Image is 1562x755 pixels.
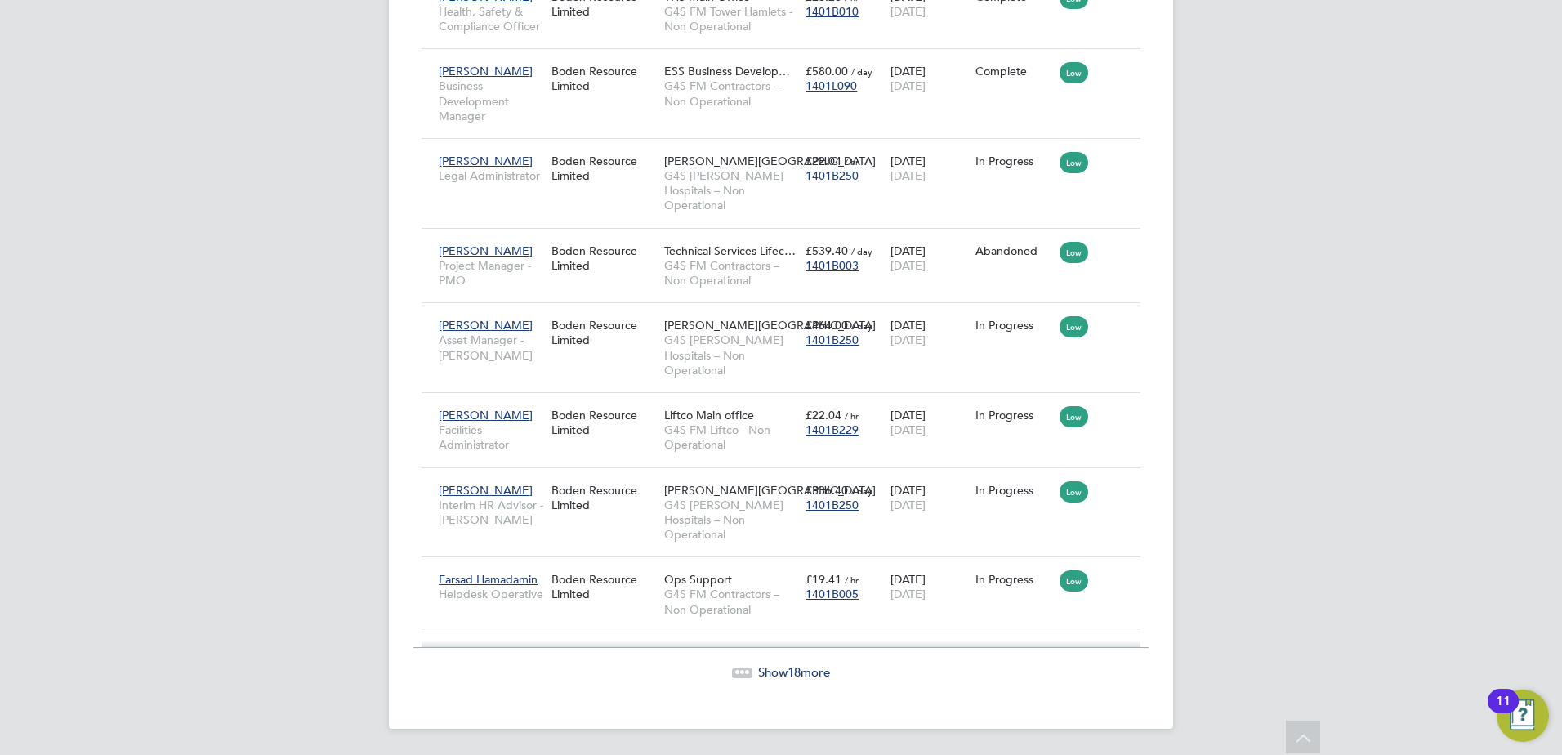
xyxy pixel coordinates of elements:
span: Low [1060,316,1088,337]
span: 1401B250 [806,498,859,512]
span: G4S [PERSON_NAME] Hospitals – Non Operational [664,333,797,377]
span: [DATE] [890,168,926,183]
span: Interim HR Advisor - [PERSON_NAME] [439,498,543,527]
div: 11 [1496,701,1511,722]
span: 1401B250 [806,168,859,183]
span: Low [1060,242,1088,263]
div: Abandoned [975,243,1052,258]
span: [DATE] [890,258,926,273]
div: Boden Resource Limited [547,475,660,520]
span: [PERSON_NAME][GEOGRAPHIC_DATA] [664,318,876,333]
div: Complete [975,64,1052,78]
span: [PERSON_NAME] [439,318,533,333]
span: 1401B250 [806,333,859,347]
span: £22.04 [806,408,841,422]
span: / day [851,65,872,78]
a: [PERSON_NAME]Legal AdministratorBoden Resource Limited[PERSON_NAME][GEOGRAPHIC_DATA]G4S [PERSON_N... [435,145,1140,159]
div: Boden Resource Limited [547,310,660,355]
a: [PERSON_NAME]Asset Manager - [PERSON_NAME]Boden Resource Limited[PERSON_NAME][GEOGRAPHIC_DATA]G4S... [435,309,1140,323]
span: Project Manager - PMO [439,258,543,288]
span: G4S FM Contractors – Non Operational [664,78,797,108]
div: [DATE] [886,564,971,610]
span: Helpdesk Operative [439,587,543,601]
span: [PERSON_NAME] [439,243,533,258]
div: [DATE] [886,235,971,281]
span: £336.40 [806,483,848,498]
span: [PERSON_NAME] [439,154,533,168]
span: £22.04 [806,154,841,168]
span: £580.00 [806,64,848,78]
a: [PERSON_NAME]Interim HR Advisor - [PERSON_NAME]Boden Resource Limited[PERSON_NAME][GEOGRAPHIC_DAT... [435,474,1140,488]
span: [PERSON_NAME][GEOGRAPHIC_DATA] [664,483,876,498]
span: [DATE] [890,422,926,437]
span: G4S [PERSON_NAME] Hospitals – Non Operational [664,498,797,543]
div: [DATE] [886,145,971,191]
span: ESS Business Develop… [664,64,790,78]
span: 1401B003 [806,258,859,273]
span: [PERSON_NAME] [439,483,533,498]
div: Boden Resource Limited [547,235,660,281]
span: Health, Safety & Compliance Officer [439,4,543,34]
div: [DATE] [886,400,971,445]
span: £19.41 [806,572,841,587]
a: [PERSON_NAME]Project Manager - PMOBoden Resource LimitedTechnical Services Lifec…G4S FM Contracto... [435,235,1140,248]
span: G4S FM Contractors – Non Operational [664,258,797,288]
span: / day [851,485,872,497]
span: [DATE] [890,78,926,93]
span: [PERSON_NAME] [439,64,533,78]
span: Legal Administrator [439,168,543,183]
span: Asset Manager - [PERSON_NAME] [439,333,543,362]
span: / hr [845,155,859,168]
span: G4S FM Contractors – Non Operational [664,587,797,616]
div: In Progress [975,154,1052,168]
div: Boden Resource Limited [547,145,660,191]
span: / hr [845,574,859,586]
span: [DATE] [890,4,926,19]
a: [PERSON_NAME]Business Development ManagerBoden Resource LimitedESS Business Develop…G4S FM Contra... [435,55,1140,69]
div: Boden Resource Limited [547,56,660,101]
span: Low [1060,152,1088,173]
span: / hr [845,409,859,422]
span: Ops Support [664,572,732,587]
span: Low [1060,62,1088,83]
div: [DATE] [886,310,971,355]
span: 1401B229 [806,422,859,437]
span: £539.40 [806,243,848,258]
span: G4S FM Liftco - Non Operational [664,422,797,452]
span: Business Development Manager [439,78,543,123]
span: 1401B005 [806,587,859,601]
div: In Progress [975,408,1052,422]
span: 1401L090 [806,78,857,93]
span: Liftco Main office [664,408,754,422]
span: 1401B010 [806,4,859,19]
span: Low [1060,481,1088,503]
span: [PERSON_NAME] [439,408,533,422]
button: Open Resource Center, 11 new notifications [1497,690,1549,742]
span: Facilities Administrator [439,422,543,452]
span: [DATE] [890,333,926,347]
div: Boden Resource Limited [547,400,660,445]
span: Farsad Hamadamin [439,572,538,587]
div: In Progress [975,572,1052,587]
span: [DATE] [890,587,926,601]
span: Low [1060,406,1088,427]
span: [DATE] [890,498,926,512]
div: In Progress [975,483,1052,498]
span: / day [851,319,872,332]
span: Technical Services Lifec… [664,243,796,258]
a: [PERSON_NAME]Facilities AdministratorBoden Resource LimitedLiftco Main officeG4S FM Liftco - Non ... [435,399,1140,413]
div: Boden Resource Limited [547,564,660,610]
div: [DATE] [886,56,971,101]
span: Low [1060,570,1088,592]
span: G4S FM Tower Hamlets - Non Operational [664,4,797,34]
span: / day [851,245,872,257]
span: G4S [PERSON_NAME] Hospitals – Non Operational [664,168,797,213]
div: In Progress [975,318,1052,333]
a: Farsad HamadaminHelpdesk OperativeBoden Resource LimitedOps SupportG4S FM Contractors – Non Opera... [435,563,1140,577]
span: £464.00 [806,318,848,333]
span: 18 [788,664,801,680]
div: [DATE] [886,475,971,520]
span: Show more [758,664,830,680]
span: [PERSON_NAME][GEOGRAPHIC_DATA] [664,154,876,168]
